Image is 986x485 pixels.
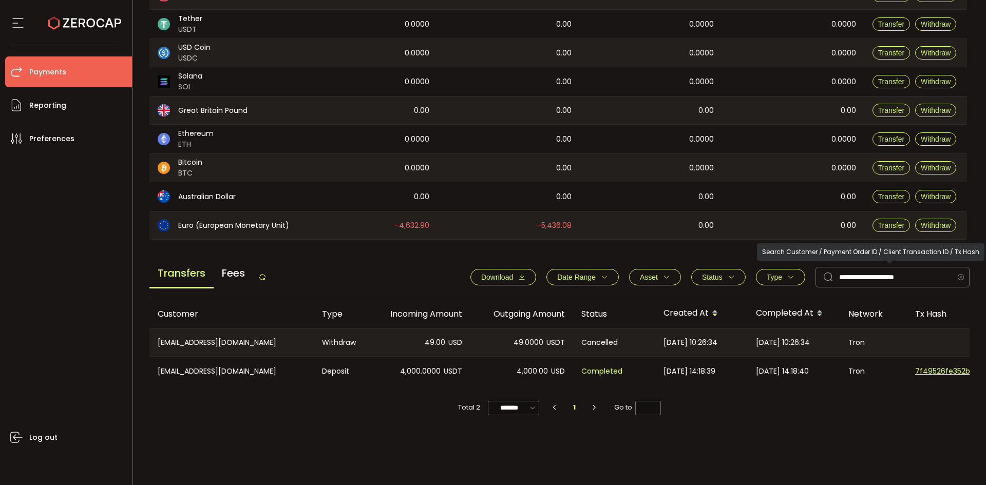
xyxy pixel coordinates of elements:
[689,162,714,174] span: 0.0000
[158,75,170,88] img: sol_portfolio.png
[640,273,658,281] span: Asset
[149,328,314,356] div: [EMAIL_ADDRESS][DOMAIN_NAME]
[178,105,248,116] span: Great Britain Pound
[556,47,572,59] span: 0.00
[629,269,681,285] button: Asset
[481,273,513,281] span: Download
[878,77,905,86] span: Transfer
[29,131,74,146] span: Preferences
[915,46,956,60] button: Withdraw
[873,46,911,60] button: Transfer
[935,436,986,485] iframe: Chat Widget
[921,192,951,201] span: Withdraw
[878,164,905,172] span: Transfer
[470,308,573,320] div: Outgoing Amount
[915,219,956,232] button: Withdraw
[557,273,596,281] span: Date Range
[405,76,429,88] span: 0.0000
[581,365,622,377] span: Completed
[514,337,543,348] span: 49.0000
[178,13,202,24] span: Tether
[878,192,905,201] span: Transfer
[831,162,856,174] span: 0.0000
[689,18,714,30] span: 0.0000
[551,365,565,377] span: USD
[178,128,214,139] span: Ethereum
[840,357,907,385] div: Tron
[149,357,314,385] div: [EMAIL_ADDRESS][DOMAIN_NAME]
[756,337,810,348] span: [DATE] 10:26:34
[663,365,715,377] span: [DATE] 14:18:39
[878,49,905,57] span: Transfer
[691,269,746,285] button: Status
[831,18,856,30] span: 0.0000
[698,105,714,117] span: 0.00
[878,20,905,28] span: Transfer
[178,24,202,35] span: USDT
[556,133,572,145] span: 0.00
[400,365,441,377] span: 4,000.0000
[414,191,429,203] span: 0.00
[873,104,911,117] button: Transfer
[565,400,584,415] li: 1
[556,105,572,117] span: 0.00
[149,259,214,288] span: Transfers
[767,273,782,281] span: Type
[915,75,956,88] button: Withdraw
[840,328,907,356] div: Tron
[149,308,314,320] div: Customer
[921,106,951,114] span: Withdraw
[414,105,429,117] span: 0.00
[405,162,429,174] span: 0.0000
[915,132,956,146] button: Withdraw
[878,106,905,114] span: Transfer
[921,77,951,86] span: Withdraw
[655,305,748,322] div: Created At
[178,42,211,53] span: USD Coin
[158,133,170,145] img: eth_portfolio.svg
[178,220,289,231] span: Euro (European Monetary Unit)
[689,76,714,88] span: 0.0000
[405,133,429,145] span: 0.0000
[546,269,619,285] button: Date Range
[556,18,572,30] span: 0.00
[873,161,911,174] button: Transfer
[405,47,429,59] span: 0.0000
[314,328,368,356] div: Withdraw
[29,98,66,113] span: Reporting
[537,220,572,231] span: -5,436.08
[444,365,462,377] span: USDT
[158,219,170,231] img: eur_portfolio.svg
[756,269,805,285] button: Type
[178,139,214,150] span: ETH
[158,162,170,174] img: btc_portfolio.svg
[214,259,253,287] span: Fees
[831,47,856,59] span: 0.0000
[29,430,58,445] span: Log out
[158,190,170,203] img: aud_portfolio.svg
[841,105,856,117] span: 0.00
[915,190,956,203] button: Withdraw
[915,161,956,174] button: Withdraw
[178,82,202,92] span: SOL
[873,75,911,88] button: Transfer
[178,168,202,179] span: BTC
[556,162,572,174] span: 0.00
[178,191,236,202] span: Australian Dollar
[915,17,956,31] button: Withdraw
[663,337,717,348] span: [DATE] 10:26:34
[556,191,572,203] span: 0.00
[158,104,170,117] img: gbp_portfolio.svg
[698,220,714,231] span: 0.00
[178,53,211,64] span: USDC
[314,357,368,385] div: Deposit
[556,76,572,88] span: 0.00
[841,191,856,203] span: 0.00
[158,47,170,59] img: usdc_portfolio.svg
[689,133,714,145] span: 0.0000
[702,273,723,281] span: Status
[546,337,565,348] span: USDT
[689,47,714,59] span: 0.0000
[614,400,661,415] span: Go to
